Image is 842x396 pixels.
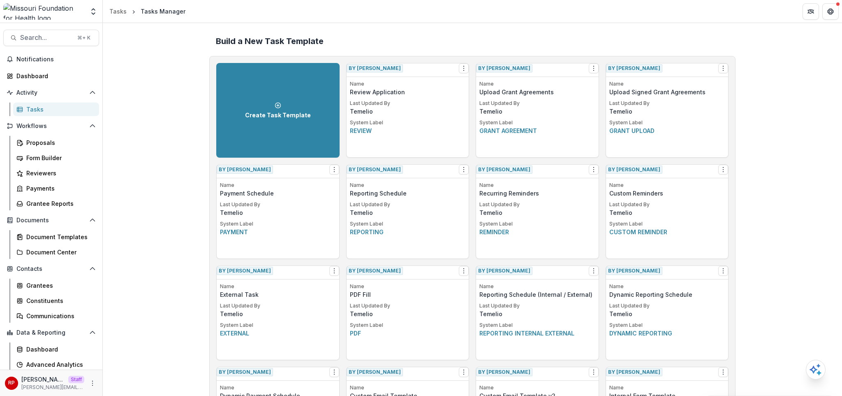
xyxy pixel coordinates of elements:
[88,3,99,20] button: Open entity switcher
[459,63,469,73] button: Options
[476,368,532,376] span: By [PERSON_NAME]
[21,375,65,384] p: [PERSON_NAME]
[220,182,336,189] p: Name
[220,384,336,391] p: Name
[350,329,466,338] p: Pdf
[609,189,725,198] p: Custom Reminders
[479,126,595,135] p: Grant agreement
[347,64,403,72] span: By [PERSON_NAME]
[609,220,725,228] p: System Label
[479,189,595,198] p: Recurring Reminders
[609,126,725,135] p: Grant upload
[718,63,728,73] button: Options
[220,220,336,228] p: System Label
[479,329,595,338] p: Reporting internal external
[609,208,725,217] p: Temelio
[3,214,99,227] button: Open Documents
[806,360,826,380] button: Open AI Assistant
[350,201,466,208] p: Last Updated By
[217,165,273,174] span: By [PERSON_NAME]
[609,201,725,208] p: Last Updated By
[216,63,340,158] a: Create Task Template
[3,326,99,339] button: Open Data & Reporting
[479,88,595,96] p: Upload Grant Agreements
[479,208,595,217] p: Temelio
[26,169,93,177] div: Reviewers
[13,182,99,195] a: Payments
[479,310,595,318] p: Temelio
[609,310,725,318] p: Temelio
[609,182,725,189] p: Name
[609,283,725,290] p: Name
[13,102,99,116] a: Tasks
[26,345,93,354] div: Dashboard
[26,199,93,208] div: Grantee Reports
[350,107,466,116] p: Temelio
[13,197,99,210] a: Grantee Reports
[106,5,130,17] a: Tasks
[606,267,662,275] span: By [PERSON_NAME]
[329,165,339,175] button: Options
[220,189,336,198] p: Payment Schedule
[609,290,725,299] p: Dynamic Reporting Schedule
[350,80,466,88] p: Name
[220,201,336,208] p: Last Updated By
[347,267,403,275] span: By [PERSON_NAME]
[3,3,84,20] img: Missouri Foundation for Health logo
[479,321,595,329] p: System Label
[350,189,466,198] p: Reporting Schedule
[13,230,99,244] a: Document Templates
[13,342,99,356] a: Dashboard
[609,228,725,236] p: Custom reminder
[350,119,466,126] p: System Label
[3,262,99,275] button: Open Contacts
[609,100,725,107] p: Last Updated By
[350,220,466,228] p: System Label
[26,296,93,305] div: Constituents
[88,378,97,388] button: More
[479,100,595,107] p: Last Updated By
[609,384,725,391] p: Name
[350,228,466,236] p: Reporting
[606,165,662,174] span: By [PERSON_NAME]
[109,7,127,16] div: Tasks
[220,302,336,310] p: Last Updated By
[350,88,466,96] p: Review Application
[609,80,725,88] p: Name
[16,329,86,336] span: Data & Reporting
[13,309,99,323] a: Communications
[609,321,725,329] p: System Label
[3,30,99,46] button: Search...
[350,302,466,310] p: Last Updated By
[26,360,93,369] div: Advanced Analytics
[13,279,99,292] a: Grantees
[718,165,728,175] button: Options
[589,63,599,73] button: Options
[220,208,336,217] p: Temelio
[606,368,662,376] span: By [PERSON_NAME]
[16,56,96,63] span: Notifications
[220,321,336,329] p: System Label
[350,384,466,391] p: Name
[479,384,595,391] p: Name
[76,33,92,42] div: ⌘ + K
[13,151,99,165] a: Form Builder
[609,302,725,310] p: Last Updated By
[347,165,403,174] span: By [PERSON_NAME]
[20,34,72,42] span: Search...
[350,182,466,189] p: Name
[220,228,336,236] p: Payment
[216,36,729,46] h2: Build a New Task Template
[220,283,336,290] p: Name
[3,53,99,66] button: Notifications
[13,294,99,307] a: Constituents
[350,126,466,135] p: Review
[479,220,595,228] p: System Label
[479,80,595,88] p: Name
[106,5,189,17] nav: breadcrumb
[476,165,532,174] span: By [PERSON_NAME]
[609,88,725,96] p: Upload Signed Grant Agreements
[16,123,86,130] span: Workflows
[822,3,839,20] button: Get Help
[220,310,336,318] p: Temelio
